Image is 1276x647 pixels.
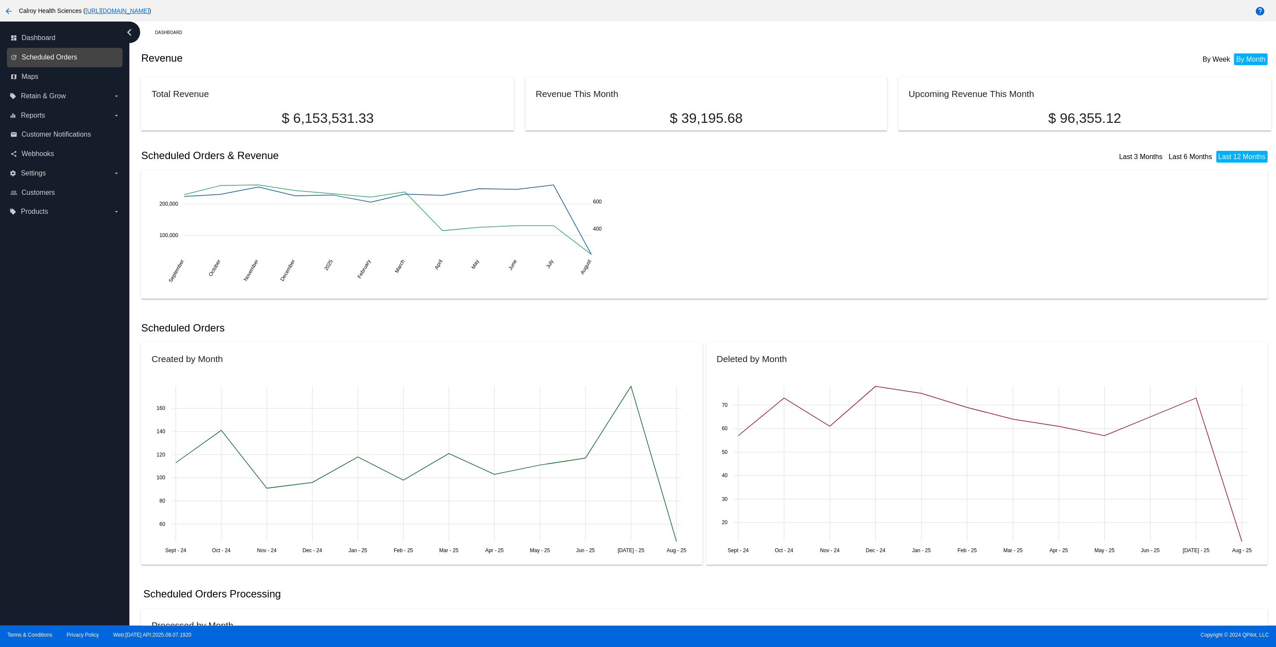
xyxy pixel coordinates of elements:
[1049,547,1068,553] text: Apr - 25
[1169,153,1212,160] a: Last 6 Months
[507,258,518,271] text: June
[618,547,644,553] text: [DATE] - 25
[721,449,727,455] text: 50
[9,112,16,119] i: equalizer
[1182,547,1209,553] text: [DATE] - 25
[1094,547,1114,553] text: May - 25
[1234,53,1267,65] li: By Month
[721,520,727,526] text: 20
[820,547,840,553] text: Nov - 24
[721,473,727,479] text: 40
[1141,547,1160,553] text: Jun - 25
[141,150,706,162] h2: Scheduled Orders & Revenue
[1218,153,1265,160] a: Last 12 Months
[113,93,120,100] i: arrow_drop_down
[957,547,977,553] text: Feb - 25
[113,112,120,119] i: arrow_drop_down
[21,112,45,119] span: Reports
[1232,547,1251,553] text: Aug - 25
[67,632,99,638] a: Privacy Policy
[160,521,166,527] text: 60
[10,70,120,84] a: map Maps
[19,7,151,14] span: Calroy Health Sciences ( )
[166,547,187,553] text: Sept - 24
[536,110,877,126] p: $ 39,195.68
[22,150,54,158] span: Webhooks
[10,131,17,138] i: email
[9,93,16,100] i: local_offer
[10,31,120,45] a: dashboard Dashboard
[579,258,593,275] text: August
[212,547,231,553] text: Oct - 24
[9,170,16,177] i: settings
[113,632,191,638] a: Web:[DATE] API:2025.08.07.1920
[85,7,149,14] a: [URL][DOMAIN_NAME]
[22,73,38,81] span: Maps
[22,189,55,197] span: Customers
[394,258,406,274] text: March
[323,258,334,271] text: 2025
[10,186,120,200] a: people_outline Customers
[1003,547,1022,553] text: Mar - 25
[151,354,223,364] h2: Created by Month
[536,89,618,99] h2: Revenue This Month
[157,428,165,434] text: 140
[667,547,687,553] text: Aug - 25
[433,258,444,270] text: April
[721,496,727,502] text: 30
[912,547,931,553] text: Jan - 25
[22,34,55,42] span: Dashboard
[7,632,52,638] a: Terms & Conditions
[157,452,165,458] text: 120
[143,588,281,600] h2: Scheduled Orders Processing
[721,402,727,408] text: 70
[303,547,323,553] text: Dec - 24
[10,73,17,80] i: map
[21,208,48,216] span: Products
[1255,6,1265,16] mat-icon: help
[122,25,136,39] i: chevron_left
[157,475,165,481] text: 100
[10,50,120,64] a: update Scheduled Orders
[151,620,233,630] h2: Processed by Month
[530,547,550,553] text: May - 25
[10,189,17,196] i: people_outline
[1119,153,1163,160] a: Last 3 Months
[151,89,209,99] h2: Total Revenue
[113,208,120,215] i: arrow_drop_down
[10,147,120,161] a: share Webhooks
[257,547,277,553] text: Nov - 24
[1200,53,1232,65] li: By Week
[10,150,17,157] i: share
[470,258,480,270] text: May
[721,425,727,431] text: 60
[279,258,297,282] text: December
[356,258,372,279] text: February
[9,208,16,215] i: local_offer
[21,92,66,100] span: Retain & Grow
[168,258,185,283] text: September
[157,405,165,411] text: 160
[155,26,190,39] a: Dashboard
[576,547,595,553] text: Jun - 25
[394,547,413,553] text: Feb - 25
[717,354,787,364] h2: Deleted by Month
[160,232,179,238] text: 100,000
[21,169,46,177] span: Settings
[160,498,166,504] text: 80
[10,34,17,41] i: dashboard
[141,322,706,334] h2: Scheduled Orders
[727,547,749,553] text: Sept - 24
[439,547,459,553] text: Mar - 25
[348,547,367,553] text: Jan - 25
[593,199,602,205] text: 600
[141,52,706,64] h2: Revenue
[646,632,1269,638] span: Copyright © 2024 QPilot, LLC
[151,110,504,126] p: $ 6,153,531.33
[207,258,222,277] text: October
[160,201,179,207] text: 200,000
[3,6,14,16] mat-icon: arrow_back
[113,170,120,177] i: arrow_drop_down
[22,53,77,61] span: Scheduled Orders
[10,128,120,141] a: email Customer Notifications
